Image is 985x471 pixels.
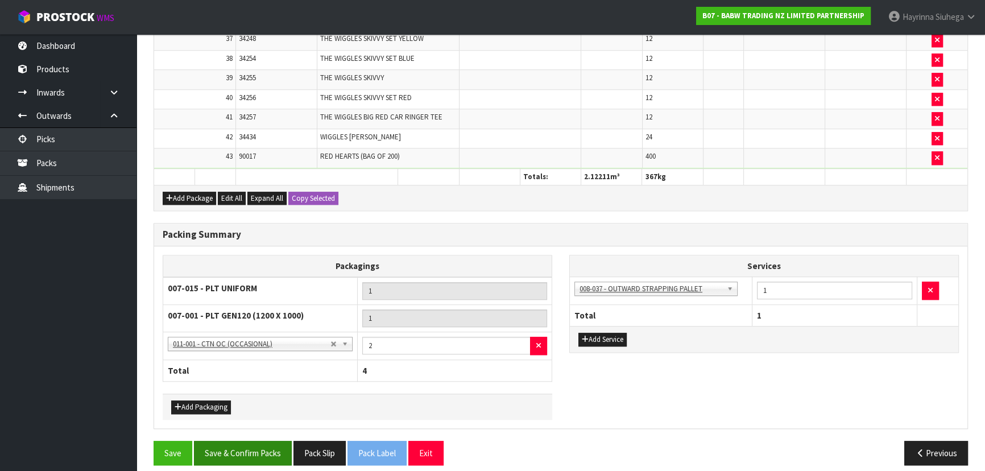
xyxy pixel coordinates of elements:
strong: 007-001 - PLT GEN120 (1200 X 1000) [168,310,304,321]
button: Pack Slip [293,441,346,465]
button: Edit All [218,192,246,205]
span: ProStock [36,10,94,24]
span: 367 [645,172,657,181]
a: B07 - BABW TRADING NZ LIMITED PARTNERSHIP [696,7,871,25]
span: 37 [226,34,233,43]
span: 38 [226,53,233,63]
span: 12 [645,34,652,43]
th: Services [570,255,958,277]
span: WIGGLES [PERSON_NAME] [320,132,401,142]
span: 12 [645,73,652,82]
span: 41 [226,112,233,122]
button: Previous [904,441,968,465]
button: Exit [408,441,444,465]
strong: 007-015 - PLT UNIFORM [168,283,257,294]
th: kg [642,168,703,185]
span: 400 [645,151,656,161]
th: Total [570,304,752,326]
span: 34254 [239,53,256,63]
span: THE WIGGLES SKIVVY SET BLUE [320,53,415,63]
span: 34255 [239,73,256,82]
th: Total [163,360,358,381]
h3: Packing Summary [163,229,959,240]
span: 39 [226,73,233,82]
span: 24 [645,132,652,142]
button: Expand All [247,192,287,205]
span: 008-037 - OUTWARD STRAPPING PALLET [580,282,722,296]
span: Siuhega [936,11,964,22]
span: 34434 [239,132,256,142]
img: cube-alt.png [17,10,31,24]
span: 34257 [239,112,256,122]
span: Expand All [251,193,283,203]
span: 90017 [239,151,256,161]
span: 12 [645,112,652,122]
button: Add Packaging [171,400,231,414]
span: 12 [645,93,652,102]
span: THE WIGGLES SKIVVY [320,73,384,82]
strong: B07 - BABW TRADING NZ LIMITED PARTNERSHIP [702,11,864,20]
span: 4 [362,365,367,376]
span: 34256 [239,93,256,102]
span: THE WIGGLES SKIVVY SET RED [320,93,412,102]
button: Save [154,441,192,465]
span: 42 [226,132,233,142]
span: 43 [226,151,233,161]
span: 34248 [239,34,256,43]
span: THE WIGGLES BIG RED CAR RINGER TEE [320,112,442,122]
button: Save & Confirm Packs [194,441,292,465]
button: Copy Selected [288,192,338,205]
button: Pack Label [347,441,407,465]
th: Totals: [520,168,581,185]
span: THE WIGGLES SKIVVY SET YELLOW [320,34,424,43]
span: RED HEARTS (BAG OF 200) [320,151,400,161]
span: 011-001 - CTN OC (OCCASIONAL) [173,337,330,351]
th: Packagings [163,255,552,278]
span: 1 [757,310,761,321]
th: m³ [581,168,642,185]
small: WMS [97,13,114,23]
span: Hayrinna [903,11,934,22]
span: 40 [226,93,233,102]
span: 2.12211 [584,172,610,181]
span: 12 [645,53,652,63]
button: Add Service [578,333,627,346]
button: Add Package [163,192,216,205]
